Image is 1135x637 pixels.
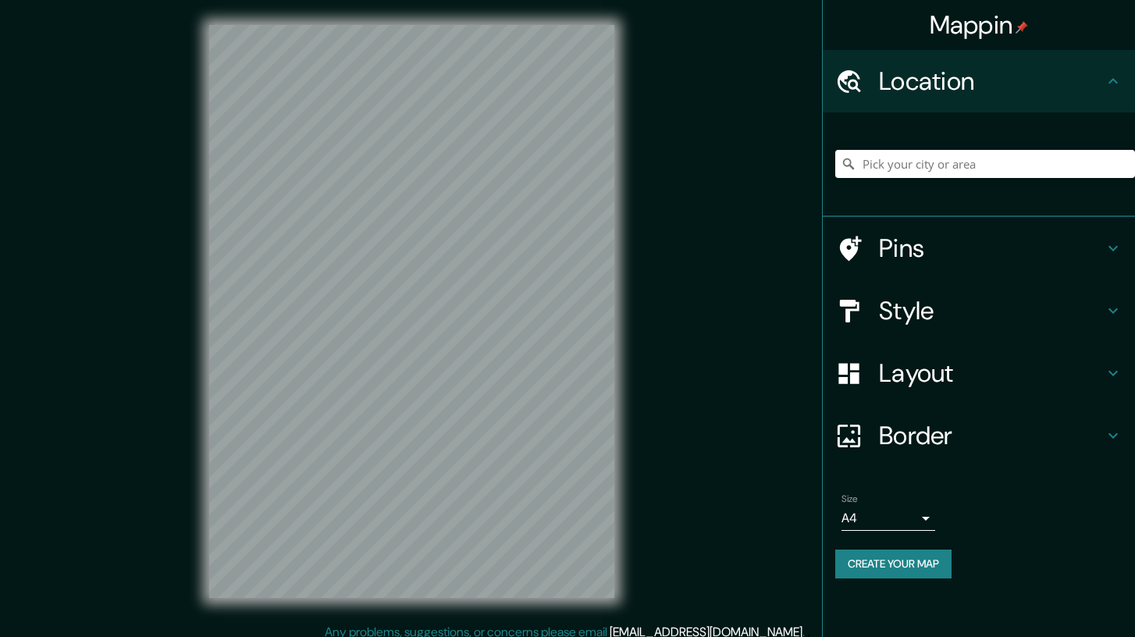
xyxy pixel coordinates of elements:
[835,550,952,578] button: Create your map
[879,295,1104,326] h4: Style
[841,493,858,506] label: Size
[835,150,1135,178] input: Pick your city or area
[879,420,1104,451] h4: Border
[879,358,1104,389] h4: Layout
[823,217,1135,279] div: Pins
[879,66,1104,97] h4: Location
[823,342,1135,404] div: Layout
[930,9,1029,41] h4: Mappin
[823,50,1135,112] div: Location
[823,279,1135,342] div: Style
[823,404,1135,467] div: Border
[841,506,935,531] div: A4
[1016,21,1028,34] img: pin-icon.png
[879,233,1104,264] h4: Pins
[209,25,614,598] canvas: Map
